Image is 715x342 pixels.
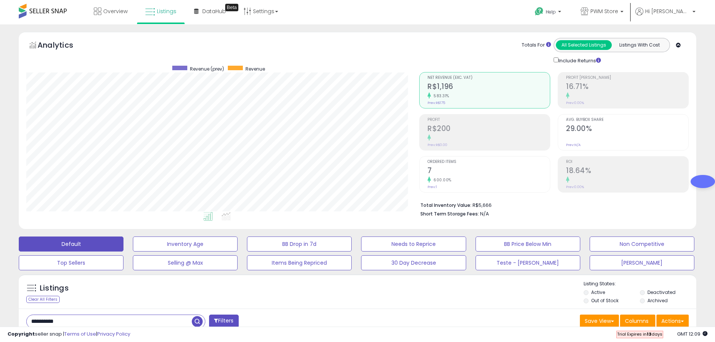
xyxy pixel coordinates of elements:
[591,289,605,295] label: Active
[635,8,695,24] a: Hi [PERSON_NAME]
[591,297,619,304] label: Out of Stock
[202,8,226,15] span: DataHub
[8,330,35,337] strong: Copyright
[529,1,569,24] a: Help
[361,255,466,270] button: 30 Day Decrease
[427,82,550,92] h2: R$1,196
[580,315,619,327] button: Save View
[247,237,352,252] button: BB Drop in 7d
[427,76,550,80] span: Net Revenue (Exc. VAT)
[427,160,550,164] span: Ordered Items
[427,185,437,189] small: Prev: 1
[656,315,689,327] button: Actions
[625,317,649,325] span: Columns
[590,237,694,252] button: Non Competitive
[225,4,238,11] div: Tooltip anchor
[620,315,655,327] button: Columns
[427,124,550,134] h2: R$200
[611,40,667,50] button: Listings With Cost
[431,93,449,99] small: 583.31%
[427,101,445,105] small: Prev: R$175
[647,297,668,304] label: Archived
[64,330,96,337] a: Terms of Use
[133,255,238,270] button: Selling @ Max
[647,331,652,337] b: 13
[431,177,452,183] small: 600.00%
[534,7,544,16] i: Get Help
[566,124,688,134] h2: 29.00%
[245,66,265,72] span: Revenue
[103,8,128,15] span: Overview
[590,255,694,270] button: [PERSON_NAME]
[480,210,489,217] span: N/A
[209,315,238,328] button: Filters
[566,101,584,105] small: Prev: 0.00%
[8,331,130,338] div: seller snap | |
[476,255,580,270] button: Teste - [PERSON_NAME]
[190,66,224,72] span: Revenue (prev)
[566,166,688,176] h2: 18.64%
[97,330,130,337] a: Privacy Policy
[647,289,676,295] label: Deactivated
[584,280,696,288] p: Listing States:
[361,237,466,252] button: Needs to Reprice
[566,160,688,164] span: ROI
[556,40,612,50] button: All Selected Listings
[566,82,688,92] h2: 16.71%
[566,76,688,80] span: Profit [PERSON_NAME]
[427,143,447,147] small: Prev: R$0.00
[420,211,479,217] b: Short Term Storage Fees:
[427,118,550,122] span: Profit
[566,143,581,147] small: Prev: N/A
[590,8,618,15] span: PWM Store
[566,118,688,122] span: Avg. Buybox Share
[427,166,550,176] h2: 7
[247,255,352,270] button: Items Being Repriced
[26,296,60,303] div: Clear All Filters
[420,202,471,208] b: Total Inventory Value:
[677,330,707,337] span: 2025-10-10 12:09 GMT
[157,8,176,15] span: Listings
[566,185,584,189] small: Prev: 0.00%
[19,255,123,270] button: Top Sellers
[548,56,610,65] div: Include Returns
[38,40,88,52] h5: Analytics
[476,237,580,252] button: BB Price Below Min
[19,237,123,252] button: Default
[546,9,556,15] span: Help
[645,8,690,15] span: Hi [PERSON_NAME]
[40,283,69,294] h5: Listings
[133,237,238,252] button: Inventory Age
[420,200,683,209] li: R$5,666
[522,42,551,49] div: Totals For
[617,331,662,337] span: Trial Expires in days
